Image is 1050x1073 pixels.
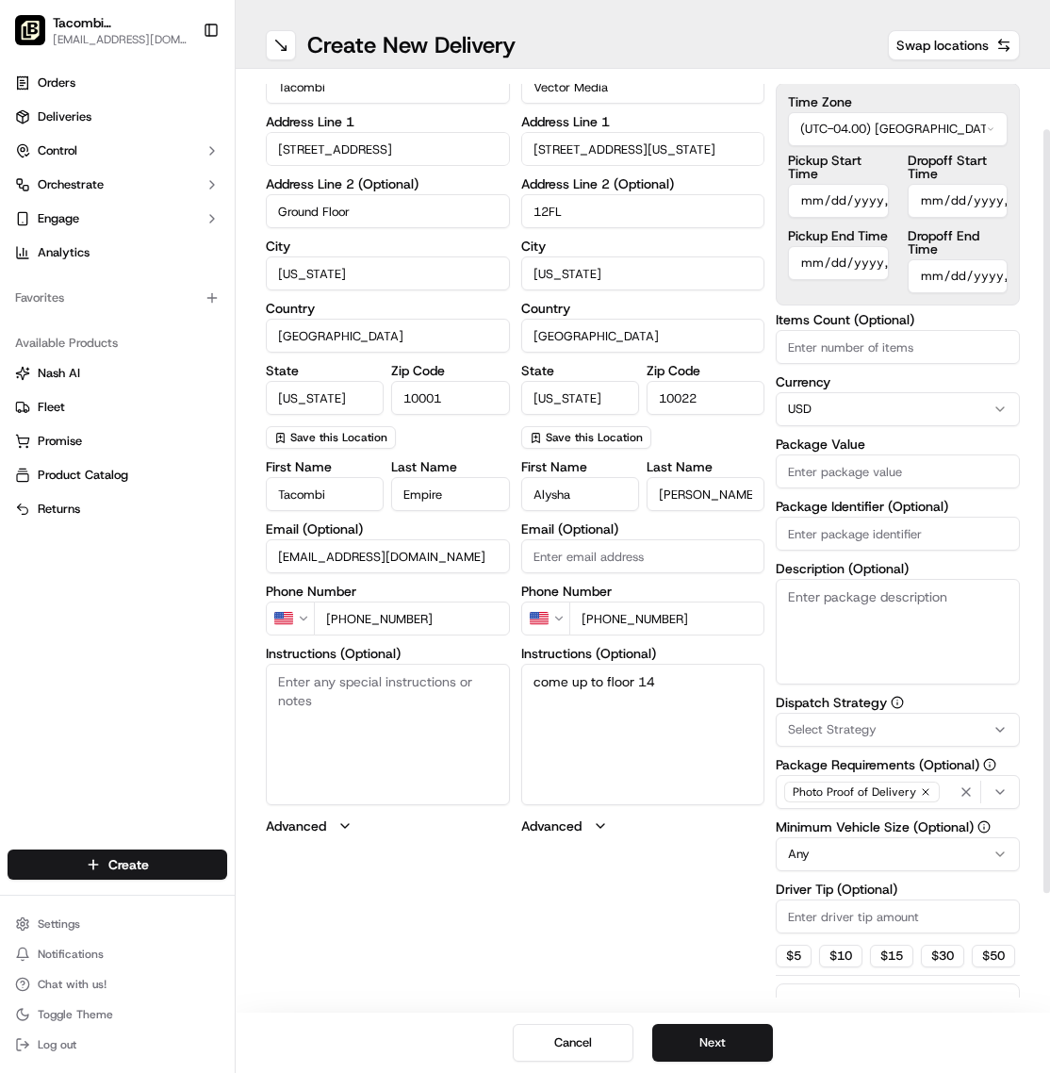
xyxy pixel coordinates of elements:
[776,313,1020,326] label: Items Count (Optional)
[647,477,764,511] input: Enter last name
[8,68,227,98] a: Orders
[307,30,516,60] h1: Create New Delivery
[266,381,384,415] input: Enter state
[776,983,1020,1027] button: Package Items (0)
[8,850,227,880] button: Create
[647,364,764,377] label: Zip Code
[152,266,310,300] a: 💻API Documentation
[521,477,639,511] input: Enter first name
[891,696,904,709] button: Dispatch Strategy
[38,244,90,261] span: Analytics
[8,460,227,490] button: Product Catalog
[38,142,77,159] span: Control
[38,977,107,992] span: Chat with us!
[266,522,510,536] label: Email (Optional)
[8,971,227,998] button: Chat with us!
[521,539,765,573] input: Enter email address
[647,460,764,473] label: Last Name
[38,365,80,382] span: Nash AI
[314,602,510,636] input: Enter phone number
[521,177,765,190] label: Address Line 2 (Optional)
[521,664,765,805] textarea: come up to floor 14
[15,365,220,382] a: Nash AI
[49,122,339,141] input: Got a question? Start typing here...
[38,1037,76,1052] span: Log out
[521,115,765,128] label: Address Line 1
[8,204,227,234] button: Engage
[521,460,639,473] label: First Name
[546,430,643,445] span: Save this Location
[870,945,913,967] button: $15
[15,433,220,450] a: Promise
[8,1001,227,1028] button: Toggle Theme
[38,176,104,193] span: Orchestrate
[8,8,195,53] button: Tacombi Empire State BuildingTacombi [GEOGRAPHIC_DATA][EMAIL_ADDRESS][DOMAIN_NAME]
[266,239,510,253] label: City
[266,70,510,104] input: Enter company name
[908,154,1008,180] label: Dropoff Start Time
[521,256,765,290] input: Enter city
[776,562,1020,575] label: Description (Optional)
[521,381,639,415] input: Enter state
[776,758,1020,771] label: Package Requirements (Optional)
[811,996,922,1015] label: Package Items ( 0 )
[53,13,188,32] span: Tacombi [GEOGRAPHIC_DATA]
[8,1032,227,1058] button: Log out
[188,320,228,334] span: Pylon
[788,721,877,738] span: Select Strategy
[776,820,1020,834] label: Minimum Vehicle Size (Optional)
[521,132,765,166] input: Enter address
[8,911,227,937] button: Settings
[266,539,510,573] input: Enter email address
[776,713,1020,747] button: Select Strategy
[38,501,80,518] span: Returns
[266,177,510,190] label: Address Line 2 (Optional)
[266,319,510,353] input: Enter country
[776,330,1020,364] input: Enter number of items
[266,477,384,511] input: Enter first name
[8,392,227,422] button: Fleet
[652,1024,773,1062] button: Next
[391,460,509,473] label: Last Name
[977,820,991,834] button: Minimum Vehicle Size (Optional)
[521,647,765,660] label: Instructions (Optional)
[8,426,227,456] button: Promise
[8,170,227,200] button: Orchestrate
[53,32,188,47] span: [EMAIL_ADDRESS][DOMAIN_NAME]
[38,273,144,292] span: Knowledge Base
[19,19,57,57] img: Nash
[521,585,765,598] label: Phone Number
[776,437,1020,451] label: Package Value
[266,302,510,315] label: Country
[776,945,812,967] button: $5
[38,108,91,125] span: Deliveries
[15,15,45,45] img: Tacombi Empire State Building
[521,302,765,315] label: Country
[108,855,149,874] span: Create
[19,275,34,290] div: 📗
[64,199,238,214] div: We're available if you need us!
[8,238,227,268] a: Analytics
[776,900,1020,933] input: Enter driver tip amount
[38,74,75,91] span: Orders
[266,647,510,660] label: Instructions (Optional)
[266,817,326,835] label: Advanced
[521,817,582,835] label: Advanced
[521,319,765,353] input: Enter country
[320,186,343,208] button: Start new chat
[38,916,80,932] span: Settings
[896,36,989,55] span: Swap locations
[921,945,964,967] button: $30
[8,102,227,132] a: Deliveries
[19,180,53,214] img: 1736555255976-a54dd68f-1ca7-489b-9aae-adbdc363a1c4
[38,210,79,227] span: Engage
[15,501,220,518] a: Returns
[819,945,862,967] button: $10
[38,1007,113,1022] span: Toggle Theme
[776,454,1020,488] input: Enter package value
[178,273,303,292] span: API Documentation
[266,115,510,128] label: Address Line 1
[266,585,510,598] label: Phone Number
[521,522,765,536] label: Email (Optional)
[776,375,1020,388] label: Currency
